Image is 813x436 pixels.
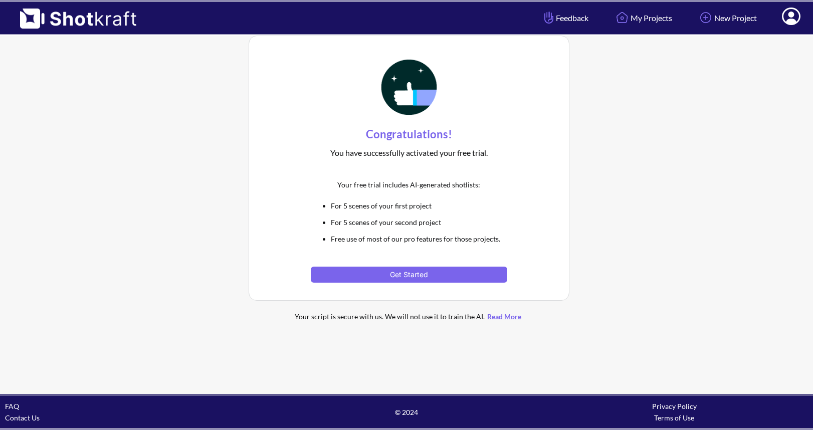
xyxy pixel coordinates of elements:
a: My Projects [606,5,680,31]
div: Your script is secure with us. We will not use it to train the AI. [274,311,544,322]
a: Contact Us [5,413,40,422]
li: Free use of most of our pro features for those projects. [331,233,507,245]
a: Read More [485,312,524,321]
img: Add Icon [697,9,714,26]
li: For 5 scenes of your second project [331,216,507,228]
img: Thumbs Up Icon [378,56,440,118]
div: Terms of Use [540,412,808,423]
img: Hand Icon [542,9,556,26]
span: Feedback [542,12,588,24]
div: Congratulations! [311,124,507,144]
div: Your free trial includes AI-generated shotlists: [311,176,507,193]
a: FAQ [5,402,19,410]
a: New Project [690,5,764,31]
button: Get Started [311,267,507,283]
div: Privacy Policy [540,400,808,412]
li: For 5 scenes of your first project [331,200,507,211]
span: © 2024 [273,406,540,418]
div: You have successfully activated your free trial. [311,144,507,161]
img: Home Icon [614,9,631,26]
